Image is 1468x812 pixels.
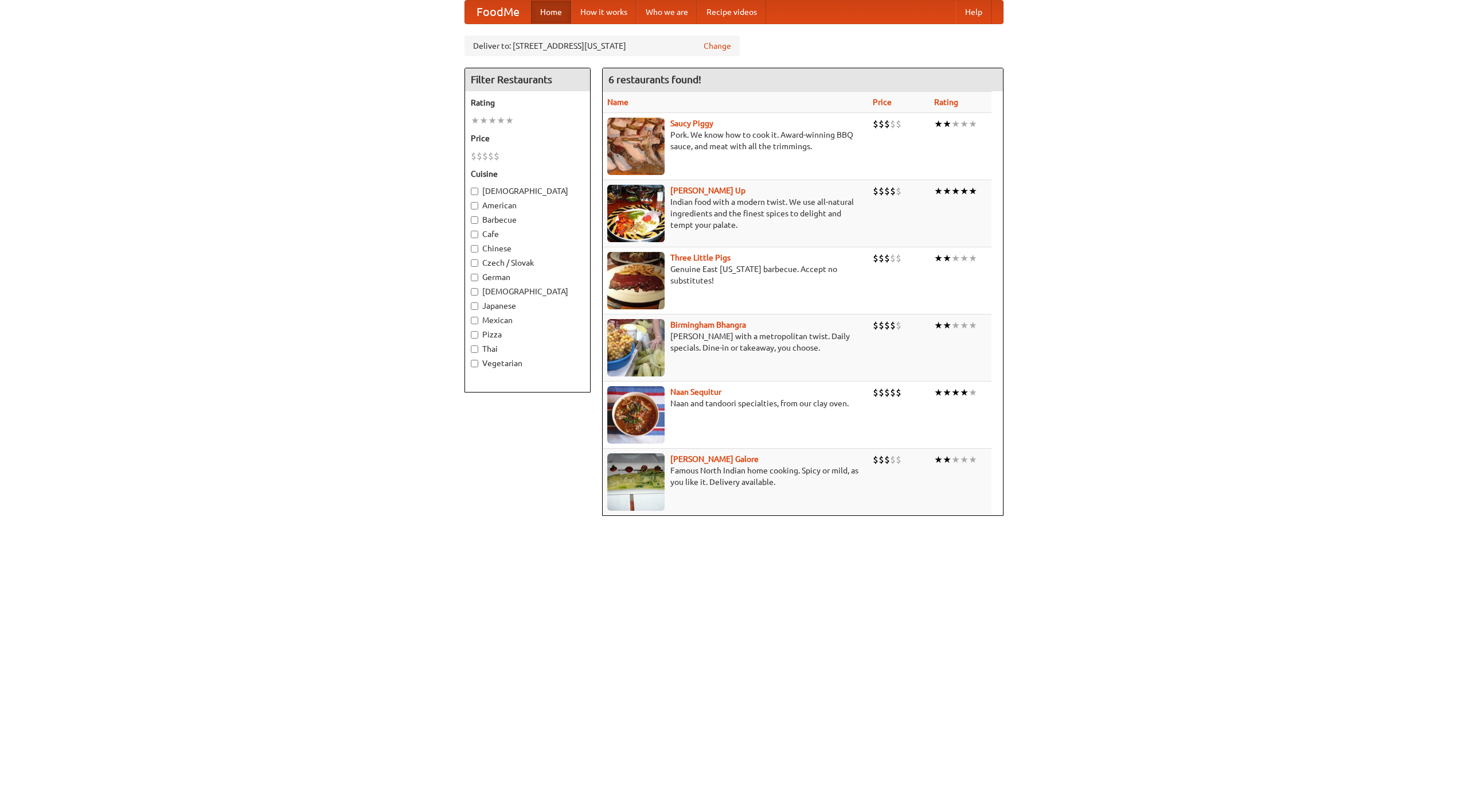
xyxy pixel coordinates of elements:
[471,168,584,180] h5: Cuisine
[482,150,488,162] li: $
[951,118,960,130] li: ★
[873,319,879,332] li: $
[896,319,901,332] li: $
[471,302,478,310] input: Japanese
[969,319,977,332] li: ★
[497,114,505,127] li: ★
[471,360,478,367] input: Vegetarian
[890,319,896,332] li: $
[890,453,896,466] li: $
[471,358,584,369] label: Vegetarian
[471,150,477,162] li: $
[879,118,884,130] li: $
[896,185,901,197] li: $
[488,150,494,162] li: $
[608,74,701,85] ng-pluralize: 6 restaurants found!
[471,185,584,197] label: [DEMOGRAPHIC_DATA]
[471,243,584,254] label: Chinese
[670,320,746,329] a: Birmingham Bhangra
[890,118,896,130] li: $
[607,398,864,409] p: Naan and tandoori specialties, from our clay oven.
[471,228,584,240] label: Cafe
[879,453,884,466] li: $
[951,252,960,265] li: ★
[934,453,943,466] li: ★
[873,118,879,130] li: $
[884,319,890,332] li: $
[890,386,896,399] li: $
[873,453,879,466] li: $
[951,319,960,332] li: ★
[471,331,478,339] input: Pizza
[896,386,901,399] li: $
[494,150,499,162] li: $
[607,331,864,353] p: [PERSON_NAME] with a metropolitan twist. Daily specials. Dine-in or takeaway, you choose.
[471,216,478,224] input: Barbecue
[471,300,584,312] label: Japanese
[884,118,890,130] li: $
[471,231,478,238] input: Cafe
[471,317,478,324] input: Mexican
[607,319,665,376] img: bhangra.jpg
[471,345,478,353] input: Thai
[670,454,759,464] a: [PERSON_NAME] Galore
[607,118,665,175] img: saucy.jpg
[943,386,951,399] li: ★
[471,245,478,252] input: Chinese
[956,1,991,24] a: Help
[873,185,879,197] li: $
[471,214,584,226] label: Barbecue
[943,319,951,332] li: ★
[607,465,864,488] p: Famous North Indian home cooking. Spicy or mild, as you like it. Delivery available.
[471,188,478,195] input: [DEMOGRAPHIC_DATA]
[884,185,890,197] li: $
[969,185,977,197] li: ★
[607,196,864,231] p: Indian food with a modern twist. We use all-natural ingredients and the finest spices to delight ...
[960,453,969,466] li: ★
[884,453,890,466] li: $
[571,1,637,24] a: How it works
[943,252,951,265] li: ★
[670,387,721,397] a: Naan Sequitur
[471,259,478,267] input: Czech / Slovak
[884,252,890,265] li: $
[471,271,584,283] label: German
[934,185,943,197] li: ★
[505,114,514,127] li: ★
[471,97,584,108] h5: Rating
[637,1,697,24] a: Who we are
[607,252,665,309] img: littlepigs.jpg
[890,252,896,265] li: $
[471,288,478,296] input: [DEMOGRAPHIC_DATA]
[464,36,740,56] div: Deliver to: [STREET_ADDRESS][US_STATE]
[951,185,960,197] li: ★
[471,274,478,281] input: German
[943,453,951,466] li: ★
[943,118,951,130] li: ★
[471,114,479,127] li: ★
[670,186,745,195] a: [PERSON_NAME] Up
[896,252,901,265] li: $
[670,119,713,128] a: Saucy Piggy
[896,118,901,130] li: $
[960,118,969,130] li: ★
[465,1,531,24] a: FoodMe
[943,185,951,197] li: ★
[471,202,478,209] input: American
[471,133,584,144] h5: Price
[607,98,628,107] a: Name
[896,453,901,466] li: $
[884,386,890,399] li: $
[471,343,584,355] label: Thai
[607,129,864,152] p: Pork. We know how to cook it. Award-winning BBQ sauce, and meat with all the trimmings.
[951,453,960,466] li: ★
[934,98,958,107] a: Rating
[960,386,969,399] li: ★
[471,329,584,340] label: Pizza
[969,453,977,466] li: ★
[873,98,892,107] a: Price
